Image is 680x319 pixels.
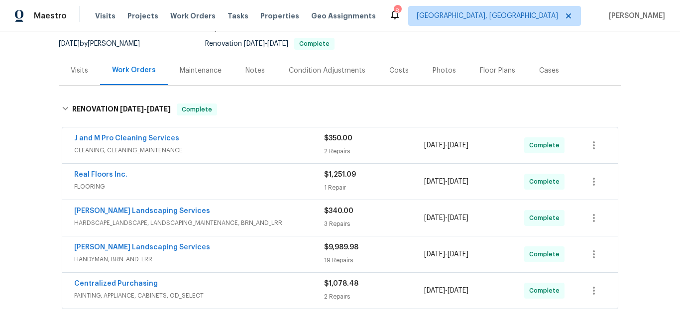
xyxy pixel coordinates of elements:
div: Costs [389,66,409,76]
a: J and M Pro Cleaning Services [74,135,179,142]
div: Photos [433,66,456,76]
span: Maestro [34,11,67,21]
div: 2 Repairs [324,292,424,302]
a: Real Floors Inc. [74,171,127,178]
div: Floor Plans [480,66,515,76]
div: 8 [394,6,401,16]
span: [DATE] [424,178,445,185]
h6: RENOVATION [72,104,171,115]
span: $1,078.48 [324,280,358,287]
span: HANDYMAN, BRN_AND_LRR [74,254,324,264]
span: Properties [260,11,299,21]
span: - [424,249,468,259]
span: Complete [529,249,564,259]
span: [DATE] [424,251,445,258]
span: [DATE] [59,40,80,47]
div: 19 Repairs [324,255,424,265]
span: [DATE] [424,214,445,221]
div: 1 Repair [324,183,424,193]
span: - [424,286,468,296]
div: by [PERSON_NAME] [59,38,152,50]
span: Geo Assignments [311,11,376,21]
div: 2 Repairs [324,146,424,156]
span: [DATE] [120,106,144,112]
span: [DATE] [448,178,468,185]
span: Complete [178,105,216,114]
span: [GEOGRAPHIC_DATA], [GEOGRAPHIC_DATA] [417,11,558,21]
span: - [244,40,288,47]
span: Renovation [205,40,335,47]
span: [DATE] [448,287,468,294]
span: Complete [295,41,334,47]
span: $1,251.09 [324,171,356,178]
span: - [424,213,468,223]
span: - [120,106,171,112]
span: Projects [127,11,158,21]
span: Complete [529,213,564,223]
div: Cases [539,66,559,76]
span: Visits [95,11,115,21]
span: $9,989.98 [324,244,358,251]
div: Condition Adjustments [289,66,365,76]
span: [DATE] [448,214,468,221]
a: Centralized Purchasing [74,280,158,287]
span: $340.00 [324,208,353,214]
span: HARDSCAPE_LANDSCAPE, LANDSCAPING_MAINTENANCE, BRN_AND_LRR [74,218,324,228]
a: [PERSON_NAME] Landscaping Services [74,244,210,251]
span: [DATE] [267,40,288,47]
div: Visits [71,66,88,76]
span: $350.00 [324,135,352,142]
span: Work Orders [170,11,216,21]
span: - [424,140,468,150]
span: [DATE] [424,142,445,149]
span: [DATE] [244,40,265,47]
span: [DATE] [147,106,171,112]
a: [PERSON_NAME] Landscaping Services [74,208,210,214]
span: PAINTING, APPLIANCE, CABINETS, OD_SELECT [74,291,324,301]
div: Notes [245,66,265,76]
div: 3 Repairs [324,219,424,229]
span: [DATE] [424,287,445,294]
div: RENOVATION [DATE]-[DATE]Complete [59,94,621,125]
div: Work Orders [112,65,156,75]
span: Tasks [227,12,248,19]
span: Complete [529,140,564,150]
span: FLOORING [74,182,324,192]
div: Maintenance [180,66,222,76]
span: - [424,177,468,187]
span: Complete [529,177,564,187]
span: [DATE] [448,251,468,258]
span: [PERSON_NAME] [605,11,665,21]
span: Complete [529,286,564,296]
span: [DATE] [448,142,468,149]
span: CLEANING, CLEANING_MAINTENANCE [74,145,324,155]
